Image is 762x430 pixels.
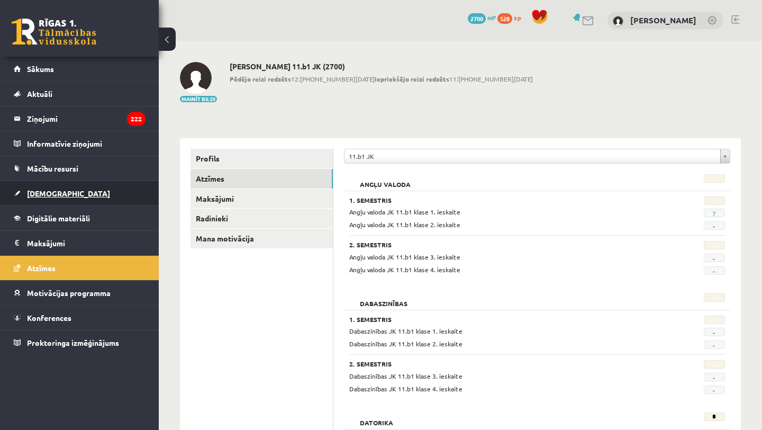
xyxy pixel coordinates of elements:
span: Proktoringa izmēģinājums [27,338,119,347]
h2: Angļu valoda [349,174,421,185]
span: Dabaszinības JK 11.b1 klase 3. ieskaite [349,372,462,380]
span: - [704,254,725,262]
a: Atzīmes [14,256,146,280]
span: Motivācijas programma [27,288,111,298]
span: Aktuāli [27,89,52,98]
span: Konferences [27,313,71,322]
h2: Dabaszinības [349,293,418,304]
span: Angļu valoda JK 11.b1 klase 4. ieskaite [349,265,460,274]
legend: Ziņojumi [27,106,146,131]
span: 528 [497,13,512,24]
a: Motivācijas programma [14,281,146,305]
a: Konferences [14,306,146,330]
h3: 1. Semestris [349,316,660,323]
span: mP [487,13,496,22]
span: [DEMOGRAPHIC_DATA] [27,189,110,198]
a: Proktoringa izmēģinājums [14,330,146,355]
a: 528 xp [497,13,526,22]
img: Madara Gintere [180,62,212,94]
a: Radinieki [190,209,333,228]
h2: [PERSON_NAME] 11.b1 JK (2700) [230,62,533,71]
h3: 1. Semestris [349,196,660,204]
span: - [704,341,725,349]
span: Angļu valoda JK 11.b1 klase 2. ieskaite [349,220,460,229]
a: Rīgas 1. Tālmācības vidusskola [12,19,96,45]
a: 11.b1 JK [344,149,730,163]
a: Digitālie materiāli [14,206,146,230]
a: Sākums [14,57,146,81]
span: 11.b1 JK [349,149,716,163]
b: Pēdējo reizi redzēts [230,75,291,83]
span: Dabaszinības JK 11.b1 klase 2. ieskaite [349,339,462,348]
b: Iepriekšējo reizi redzēts [375,75,449,83]
a: Aktuāli [14,82,146,106]
span: 2700 [468,13,486,24]
span: - [704,386,725,394]
span: - [704,373,725,381]
span: Mācību resursi [27,164,78,173]
a: Maksājumi [190,189,333,209]
a: Profils [190,149,333,168]
a: Maksājumi [14,231,146,255]
img: Madara Gintere [613,16,623,26]
span: - [704,266,725,275]
a: 7 [712,209,716,218]
a: 2700 mP [468,13,496,22]
a: Atzīmes [190,169,333,189]
span: - [704,328,725,336]
span: Dabaszinības JK 11.b1 klase 1. ieskaite [349,327,462,335]
legend: Informatīvie ziņojumi [27,131,146,156]
h2: Datorika [349,413,404,423]
a: Informatīvie ziņojumi [14,131,146,156]
a: Mācību resursi [14,156,146,181]
h3: 2. Semestris [349,241,660,248]
button: Mainīt bildi [180,96,217,102]
span: Sākums [27,64,54,74]
span: Angļu valoda JK 11.b1 klase 1. ieskaite [349,208,460,216]
a: Mana motivācija [190,229,333,248]
legend: Maksājumi [27,231,146,255]
span: Atzīmes [27,263,56,273]
span: Dabaszinības JK 11.b1 klase 4. ieskaite [349,384,462,393]
span: Digitālie materiāli [27,213,90,223]
a: Ziņojumi222 [14,106,146,131]
a: [PERSON_NAME] [630,15,696,25]
h3: 2. Semestris [349,360,660,368]
span: xp [514,13,521,22]
i: 222 [127,112,146,126]
a: [DEMOGRAPHIC_DATA] [14,181,146,205]
span: 12:[PHONE_NUMBER][DATE] 11:[PHONE_NUMBER][DATE] [230,74,533,84]
span: Angļu valoda JK 11.b1 klase 3. ieskaite [349,253,460,261]
span: - [704,221,725,230]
